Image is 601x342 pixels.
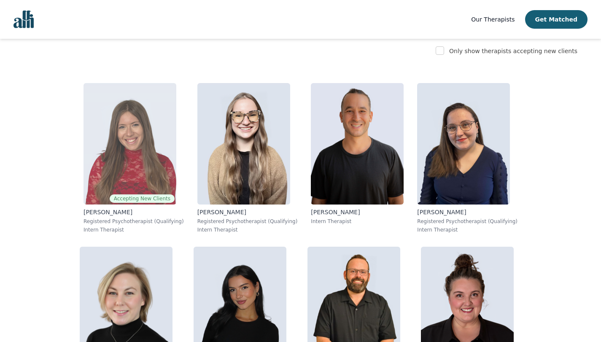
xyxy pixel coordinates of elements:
p: [PERSON_NAME] [197,208,298,216]
p: [PERSON_NAME] [311,208,404,216]
img: Vanessa_McCulloch [417,83,510,205]
a: Kavon_Banejad[PERSON_NAME]Intern Therapist [304,76,410,240]
p: Registered Psychotherapist (Qualifying) [417,218,517,225]
p: Intern Therapist [417,226,517,233]
img: Alisha_Levine [84,83,176,205]
span: Our Therapists [471,16,515,23]
img: alli logo [13,11,34,28]
label: Only show therapists accepting new clients [449,48,577,54]
a: Faith_Woodley[PERSON_NAME]Registered Psychotherapist (Qualifying)Intern Therapist [191,76,305,240]
p: [PERSON_NAME] [417,208,517,216]
p: Intern Therapist [311,218,404,225]
img: Kavon_Banejad [311,83,404,205]
p: Registered Psychotherapist (Qualifying) [84,218,184,225]
p: [PERSON_NAME] [84,208,184,216]
a: Alisha_LevineAccepting New Clients[PERSON_NAME]Registered Psychotherapist (Qualifying)Intern Ther... [77,76,191,240]
a: Our Therapists [471,14,515,24]
img: Faith_Woodley [197,83,290,205]
a: Vanessa_McCulloch[PERSON_NAME]Registered Psychotherapist (Qualifying)Intern Therapist [410,76,524,240]
p: Intern Therapist [84,226,184,233]
button: Get Matched [525,10,588,29]
p: Intern Therapist [197,226,298,233]
span: Accepting New Clients [110,194,175,203]
p: Registered Psychotherapist (Qualifying) [197,218,298,225]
